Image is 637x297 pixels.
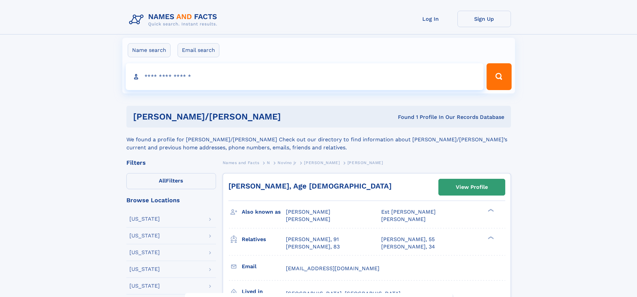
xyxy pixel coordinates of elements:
div: Found 1 Profile In Our Records Database [339,114,504,121]
span: [PERSON_NAME] [381,216,426,222]
div: ❯ [486,235,494,240]
a: [PERSON_NAME], 83 [286,243,340,250]
h1: [PERSON_NAME]/[PERSON_NAME] [133,113,339,121]
div: Browse Locations [126,197,216,203]
span: [GEOGRAPHIC_DATA], [GEOGRAPHIC_DATA] [286,290,401,297]
span: [PERSON_NAME] [286,216,330,222]
a: View Profile [439,179,505,195]
div: ❯ [486,208,494,213]
div: [US_STATE] [129,216,160,222]
span: [EMAIL_ADDRESS][DOMAIN_NAME] [286,265,380,272]
label: Filters [126,173,216,189]
a: N [267,158,270,167]
div: Filters [126,160,216,166]
span: [PERSON_NAME] [286,209,330,215]
a: Sign Up [457,11,511,27]
div: [US_STATE] [129,250,160,255]
h3: Relatives [242,234,286,245]
span: All [159,177,166,184]
a: [PERSON_NAME], 34 [381,243,435,250]
label: Name search [128,43,171,57]
div: We found a profile for [PERSON_NAME]/[PERSON_NAME] Check out our directory to find information ab... [126,128,511,152]
span: Novino jr [278,160,296,165]
a: [PERSON_NAME], 91 [286,236,339,243]
div: [US_STATE] [129,233,160,238]
label: Email search [178,43,219,57]
a: Log In [404,11,457,27]
input: search input [126,63,484,90]
span: Est [PERSON_NAME] [381,209,436,215]
a: [PERSON_NAME], 55 [381,236,435,243]
span: [PERSON_NAME] [304,160,340,165]
div: View Profile [456,179,488,195]
div: [US_STATE] [129,267,160,272]
img: Logo Names and Facts [126,11,223,29]
span: N [267,160,270,165]
a: [PERSON_NAME] [304,158,340,167]
a: [PERSON_NAME], Age [DEMOGRAPHIC_DATA] [228,182,392,190]
a: Novino jr [278,158,296,167]
div: [US_STATE] [129,283,160,289]
h3: Also known as [242,206,286,218]
span: [PERSON_NAME] [347,160,383,165]
button: Search Button [487,63,511,90]
a: Names and Facts [223,158,259,167]
h3: Email [242,261,286,272]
